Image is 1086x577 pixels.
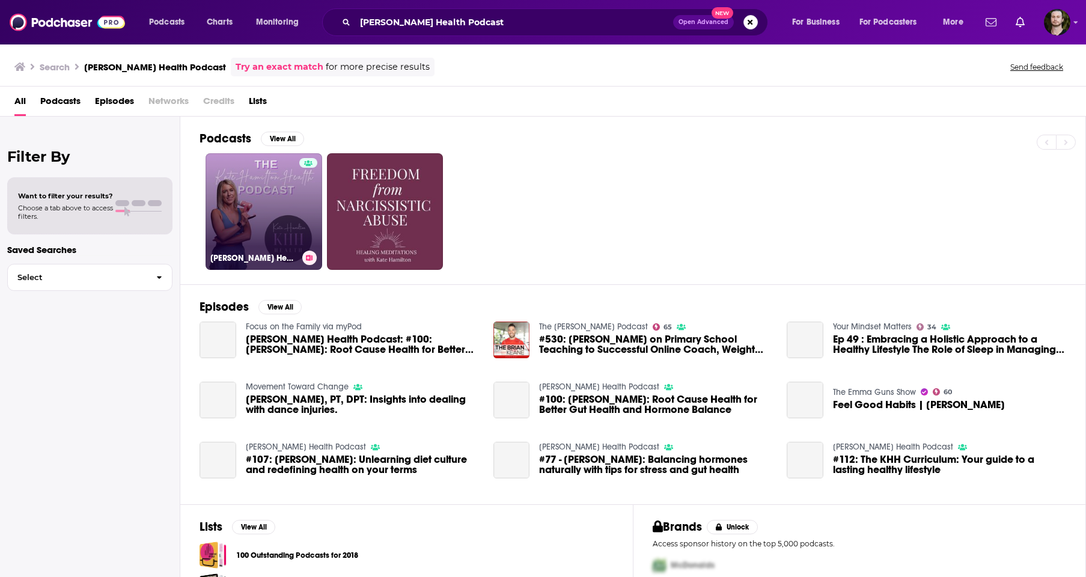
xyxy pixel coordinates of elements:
a: #112: The KHH Curriculum: Your guide to a lasting healthy lifestyle [833,454,1066,475]
a: 60 [933,388,952,395]
a: #77 - Rebecca Holland: Balancing hormones naturally with tips for stress and gut health [493,442,530,478]
a: #77 - Rebecca Holland: Balancing hormones naturally with tips for stress and gut health [539,454,772,475]
a: Kate Hamilton Health Podcast [539,442,659,452]
a: The Brian Keane Podcast [539,322,648,332]
a: Your Mindset Matters [833,322,912,332]
a: Kate Hamilton Health Podcast [246,442,366,452]
a: Kate Hamilton, PT, DPT: Insights into dealing with dance injuries. [200,382,236,418]
a: #530: Kate Hamilton on Primary School Teaching to Successful Online Coach, Weight Loss Myths and ... [539,334,772,355]
input: Search podcasts, credits, & more... [355,13,673,32]
a: Kate Hamilton Health Podcast [539,382,659,392]
button: open menu [852,13,935,32]
img: #530: Kate Hamilton on Primary School Teaching to Successful Online Coach, Weight Loss Myths and ... [493,322,530,358]
span: Choose a tab above to access filters. [18,204,113,221]
span: for more precise results [326,60,430,74]
a: Movement Toward Change [246,382,349,392]
span: #530: [PERSON_NAME] on Primary School Teaching to Successful Online Coach, Weight Loss Myths and ... [539,334,772,355]
a: Lists [249,91,267,116]
h2: Podcasts [200,131,251,146]
button: open menu [935,13,978,32]
button: open menu [248,13,314,32]
a: #100: Stephanie Miller: Root Cause Health for Better Gut Health and Hormone Balance [539,394,772,415]
span: Feel Good Habits | [PERSON_NAME] [833,400,1005,410]
h3: [PERSON_NAME] Health Podcast [210,253,297,263]
span: Networks [148,91,189,116]
h2: Filter By [7,148,172,165]
h3: Search [40,61,70,73]
a: Feel Good Habits | Kate Somerville [833,400,1005,410]
span: Podcasts [149,14,185,31]
span: [PERSON_NAME] Health Podcast: #100: [PERSON_NAME]: Root Cause Health for Better Gut Health and Ho... [246,334,479,355]
button: View All [232,520,275,534]
a: Charts [199,13,240,32]
h2: Brands [653,519,703,534]
a: Kate Hamilton Health Podcast [833,442,953,452]
a: Focus on the Family via myPod [246,322,362,332]
h2: Episodes [200,299,249,314]
span: Logged in as OutlierAudio [1044,9,1070,35]
button: open menu [784,13,855,32]
p: Saved Searches [7,244,172,255]
button: Unlock [707,520,758,534]
a: Kate Hamilton, PT, DPT: Insights into dealing with dance injuries. [246,394,479,415]
button: View All [258,300,302,314]
span: #77 - [PERSON_NAME]: Balancing hormones naturally with tips for stress and gut health [539,454,772,475]
span: Episodes [95,91,134,116]
img: Podchaser - Follow, Share and Rate Podcasts [10,11,125,34]
span: Credits [203,91,234,116]
span: McDonalds [671,560,715,570]
a: 100 Outstanding Podcasts for 2018 [200,542,227,569]
a: Kate Hamilton Health Podcast: #100: Stephanie Miller: Root Cause Health for Better Gut Health and... [200,322,236,358]
span: 34 [927,325,936,330]
button: Open AdvancedNew [673,15,734,29]
span: [PERSON_NAME], PT, DPT: Insights into dealing with dance injuries. [246,394,479,415]
button: Select [7,264,172,291]
a: All [14,91,26,116]
span: New [712,7,733,19]
button: Show profile menu [1044,9,1070,35]
a: Show notifications dropdown [981,12,1001,32]
a: ListsView All [200,519,275,534]
a: Podcasts [40,91,81,116]
span: Charts [207,14,233,31]
button: View All [261,132,304,146]
a: Ep 49 : Embracing a Holistic Approach to a Healthy Lifestyle The Role of Sleep in Managing Stress... [787,322,823,358]
span: #100: [PERSON_NAME]: Root Cause Health for Better Gut Health and Hormone Balance [539,394,772,415]
a: Ep 49 : Embracing a Holistic Approach to a Healthy Lifestyle The Role of Sleep in Managing Stress... [833,334,1066,355]
div: Search podcasts, credits, & more... [334,8,779,36]
a: #107: Ellen Johnston: Unlearning diet culture and redefining health on your terms [246,454,479,475]
a: PodcastsView All [200,131,304,146]
a: #107: Ellen Johnston: Unlearning diet culture and redefining health on your terms [200,442,236,478]
h3: [PERSON_NAME] Health Podcast [84,61,226,73]
a: Try an exact match [236,60,323,74]
span: For Podcasters [859,14,917,31]
span: Select [8,273,147,281]
span: #107: [PERSON_NAME]: Unlearning diet culture and redefining health on your terms [246,454,479,475]
button: open menu [141,13,200,32]
button: Send feedback [1007,62,1067,72]
a: Show notifications dropdown [1011,12,1030,32]
span: For Business [792,14,840,31]
a: Feel Good Habits | Kate Somerville [787,382,823,418]
a: #100: Stephanie Miller: Root Cause Health for Better Gut Health and Hormone Balance [493,382,530,418]
h2: Lists [200,519,222,534]
span: Monitoring [256,14,299,31]
a: Kate Hamilton Health Podcast: #100: Stephanie Miller: Root Cause Health for Better Gut Health and... [246,334,479,355]
a: 34 [917,323,936,331]
a: [PERSON_NAME] Health Podcast [206,153,322,270]
p: Access sponsor history on the top 5,000 podcasts. [653,539,1067,548]
a: 100 Outstanding Podcasts for 2018 [236,549,358,562]
a: The Emma Guns Show [833,387,916,397]
span: Want to filter your results? [18,192,113,200]
a: EpisodesView All [200,299,302,314]
span: 65 [663,325,672,330]
img: User Profile [1044,9,1070,35]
